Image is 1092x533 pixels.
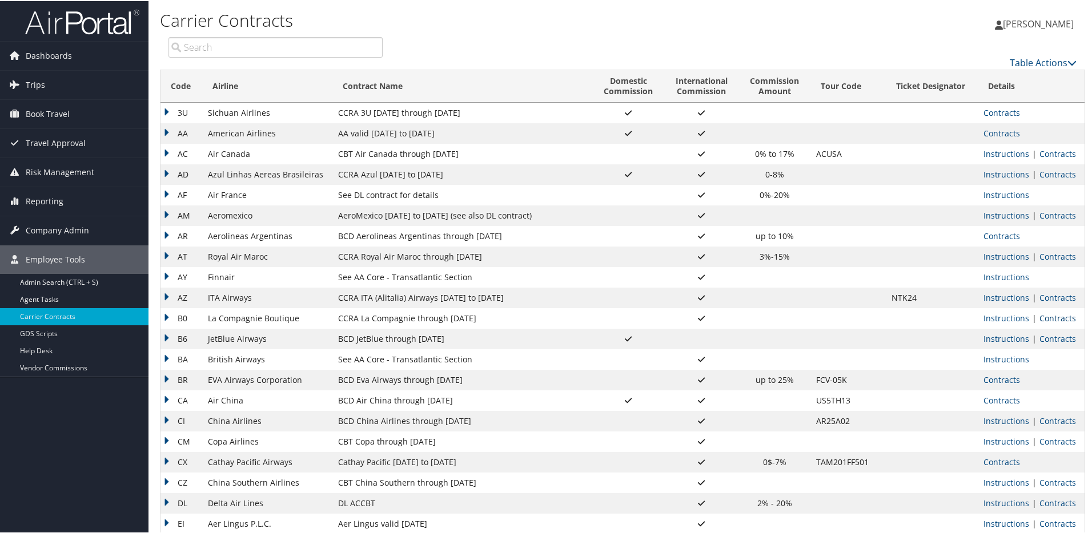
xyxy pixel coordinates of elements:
a: View Contracts [983,373,1020,384]
td: AZ [160,286,202,307]
td: 0%-20% [739,184,810,204]
a: View Contracts [983,455,1020,466]
td: JetBlue Airways [202,328,332,348]
span: Book Travel [26,99,70,127]
a: View Ticketing Instructions [983,291,1029,302]
input: Search [168,36,383,56]
td: Air Canada [202,143,332,163]
span: | [1029,250,1039,261]
span: Trips [26,70,45,98]
td: Aerolineas Argentinas [202,225,332,245]
td: British Airways [202,348,332,369]
td: B0 [160,307,202,328]
th: Airline: activate to sort column ascending [202,69,332,102]
td: 0% to 17% [739,143,810,163]
td: US5TH13 [810,389,886,410]
span: Employee Tools [26,244,85,273]
span: | [1029,332,1039,343]
td: La Compagnie Boutique [202,307,332,328]
a: View Contracts [1039,496,1076,507]
h1: Carrier Contracts [160,7,777,31]
td: China Airlines [202,410,332,430]
td: Royal Air Maroc [202,245,332,266]
a: View Ticketing Instructions [983,168,1029,179]
td: AA valid [DATE] to [DATE] [332,122,592,143]
td: BCD Eva Airways through [DATE] [332,369,592,389]
td: AA [160,122,202,143]
a: View Contracts [1039,517,1076,528]
td: EVA Airways Corporation [202,369,332,389]
td: See AA Core - Transatlantic Section [332,348,592,369]
th: Details: activate to sort column ascending [978,69,1085,102]
td: CCRA La Compagnie through [DATE] [332,307,592,328]
a: View Contracts [1039,250,1076,261]
td: CZ [160,471,202,492]
a: View Ticketing Instructions [983,147,1029,158]
td: AR25A02 [810,410,886,430]
td: Copa Airlines [202,430,332,451]
img: airportal-logo.png [25,7,139,34]
span: Travel Approval [26,128,86,156]
td: CX [160,451,202,471]
th: Ticket Designator: activate to sort column ascending [886,69,978,102]
span: Reporting [26,186,63,215]
a: View Contracts [983,394,1020,405]
td: Cathay Pacific [DATE] to [DATE] [332,451,592,471]
td: China Southern Airlines [202,471,332,492]
a: View Contracts [983,127,1020,138]
span: Company Admin [26,215,89,244]
th: Contract Name: activate to sort column ascending [332,69,592,102]
td: BCD Air China through [DATE] [332,389,592,410]
a: View Ticketing Instructions [983,353,1029,364]
a: View Contracts [983,106,1020,117]
th: CommissionAmount: activate to sort column ascending [739,69,810,102]
td: BCD China Airlines through [DATE] [332,410,592,430]
td: 2% - 20% [739,492,810,512]
td: CBT China Southern through [DATE] [332,471,592,492]
td: up to 25% [739,369,810,389]
a: Table Actions [1010,55,1077,68]
td: Air France [202,184,332,204]
a: View Ticketing Instructions [983,414,1029,425]
td: Aer Lingus valid [DATE] [332,512,592,533]
td: CCRA 3U [DATE] through [DATE] [332,102,592,122]
td: DL [160,492,202,512]
a: View Contracts [1039,209,1076,220]
td: Azul Linhas Aereas Brasileiras [202,163,332,184]
td: See AA Core - Transatlantic Section [332,266,592,286]
td: 3%-15% [739,245,810,266]
td: up to 10% [739,225,810,245]
td: CCRA Azul [DATE] to [DATE] [332,163,592,184]
a: View Ticketing Instructions [983,496,1029,507]
td: CCRA ITA (Alitalia) Airways [DATE] to [DATE] [332,286,592,307]
a: View Ticketing Instructions [983,188,1029,199]
span: | [1029,476,1039,487]
td: DL ACCBT [332,492,592,512]
a: View Ticketing Instructions [983,270,1029,281]
span: | [1029,147,1039,158]
td: AF [160,184,202,204]
td: AY [160,266,202,286]
a: View Ticketing Instructions [983,250,1029,261]
a: View Contracts [1039,414,1076,425]
td: Delta Air Lines [202,492,332,512]
td: AR [160,225,202,245]
td: BA [160,348,202,369]
td: 3U [160,102,202,122]
td: AeroMexico [DATE] to [DATE] (see also DL contract) [332,204,592,225]
td: B6 [160,328,202,348]
a: View Contracts [1039,147,1076,158]
a: View Ticketing Instructions [983,517,1029,528]
td: TAM201FF501 [810,451,886,471]
a: View Contracts [1039,312,1076,322]
th: DomesticCommission: activate to sort column ascending [593,69,664,102]
a: [PERSON_NAME] [995,6,1085,40]
a: View Ticketing Instructions [983,332,1029,343]
td: Aer Lingus P.L.C. [202,512,332,533]
td: 0$-7% [739,451,810,471]
td: EI [160,512,202,533]
td: AT [160,245,202,266]
td: BCD JetBlue through [DATE] [332,328,592,348]
td: CM [160,430,202,451]
td: Air China [202,389,332,410]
